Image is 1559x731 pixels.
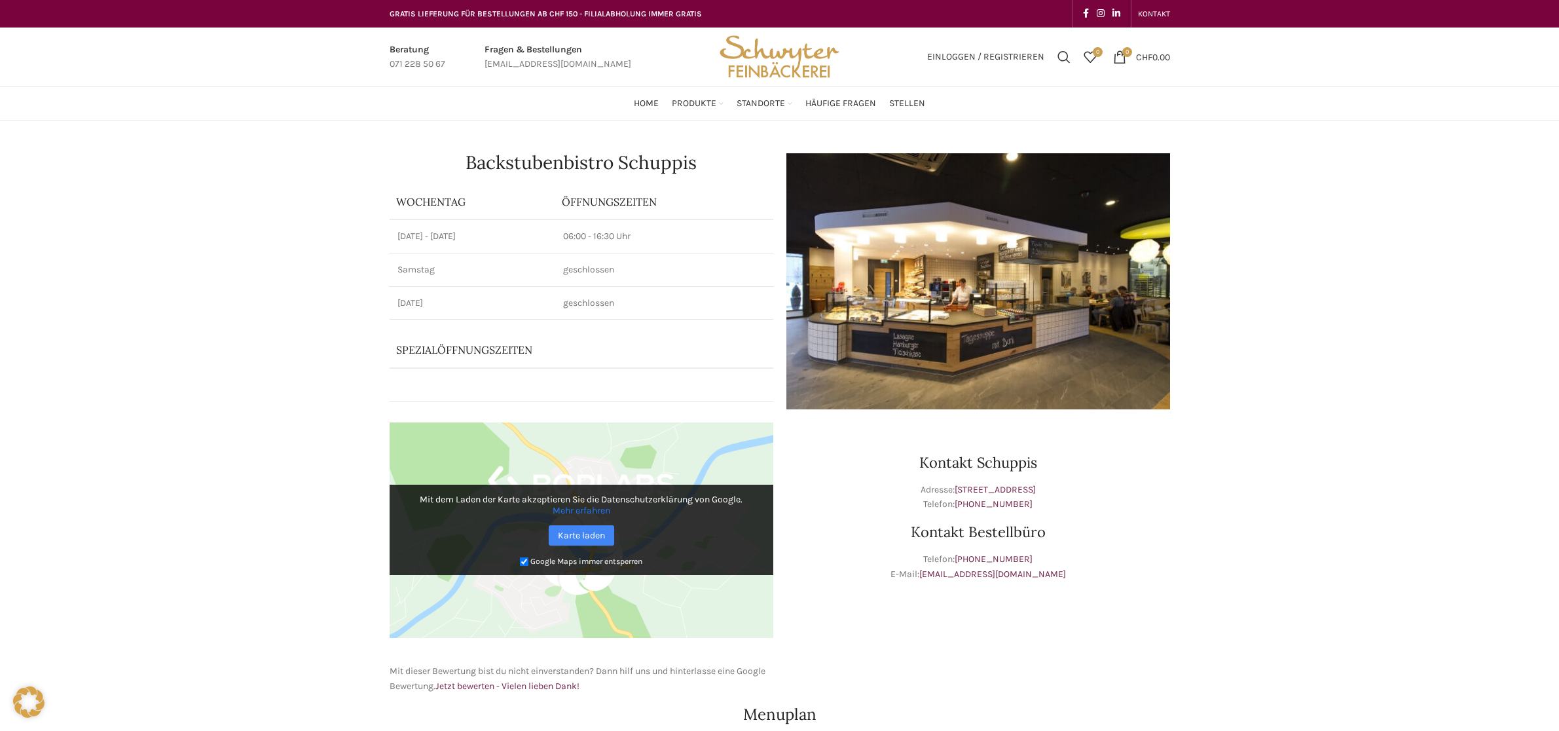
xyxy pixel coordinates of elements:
[955,553,1033,565] a: [PHONE_NUMBER]
[1136,51,1170,62] bdi: 0.00
[530,557,642,566] small: Google Maps immer entsperren
[1051,44,1077,70] a: Suchen
[390,422,773,639] img: Google Maps
[390,664,773,694] p: Mit dieser Bewertung bist du nicht einverstanden? Dann hilf uns und hinterlasse eine Google Bewer...
[672,90,724,117] a: Produkte
[396,343,703,357] p: Spezialöffnungszeiten
[889,98,925,110] span: Stellen
[390,707,1170,722] h2: Menuplan
[955,484,1036,495] a: [STREET_ADDRESS]
[889,90,925,117] a: Stellen
[399,494,764,516] p: Mit dem Laden der Karte akzeptieren Sie die Datenschutzerklärung von Google.
[397,297,548,310] p: [DATE]
[715,28,843,86] img: Bäckerei Schwyter
[390,153,773,172] h1: Backstubenbistro Schuppis
[634,98,659,110] span: Home
[737,98,785,110] span: Standorte
[390,43,445,72] a: Infobox link
[786,455,1170,470] h3: Kontakt Schuppis
[927,52,1044,62] span: Einloggen / Registrieren
[485,43,631,72] a: Infobox link
[1122,47,1132,57] span: 0
[672,98,716,110] span: Produkte
[553,505,610,516] a: Mehr erfahren
[562,195,766,209] p: ÖFFNUNGSZEITEN
[921,44,1051,70] a: Einloggen / Registrieren
[1138,9,1170,18] span: KONTAKT
[396,195,549,209] p: Wochentag
[520,557,528,566] input: Google Maps immer entsperren
[1136,51,1152,62] span: CHF
[715,50,843,62] a: Site logo
[435,681,579,692] a: Jetzt bewerten - Vielen lieben Dank!
[737,90,792,117] a: Standorte
[955,498,1033,510] a: [PHONE_NUMBER]
[1109,5,1124,23] a: Linkedin social link
[786,525,1170,539] h3: Kontakt Bestellbüro
[634,90,659,117] a: Home
[563,230,765,243] p: 06:00 - 16:30 Uhr
[1077,44,1103,70] div: Meine Wunschliste
[397,263,548,276] p: Samstag
[919,569,1066,580] a: [EMAIL_ADDRESS][DOMAIN_NAME]
[786,552,1170,582] p: Telefon: E-Mail:
[563,297,765,310] p: geschlossen
[1138,1,1170,27] a: KONTAKT
[563,263,765,276] p: geschlossen
[1093,47,1103,57] span: 0
[390,9,702,18] span: GRATIS LIEFERUNG FÜR BESTELLUNGEN AB CHF 150 - FILIALABHOLUNG IMMER GRATIS
[805,90,876,117] a: Häufige Fragen
[549,525,614,546] a: Karte laden
[383,90,1177,117] div: Main navigation
[805,98,876,110] span: Häufige Fragen
[1079,5,1093,23] a: Facebook social link
[1077,44,1103,70] a: 0
[1131,1,1177,27] div: Secondary navigation
[1093,5,1109,23] a: Instagram social link
[1107,44,1177,70] a: 0 CHF0.00
[397,230,548,243] p: [DATE] - [DATE]
[786,483,1170,512] p: Adresse: Telefon:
